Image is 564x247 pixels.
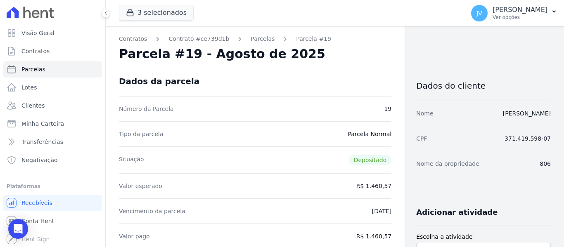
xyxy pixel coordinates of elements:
[349,155,392,165] span: Depositado
[21,138,63,146] span: Transferências
[356,232,391,240] dd: R$ 1.460,57
[119,155,144,165] dt: Situação
[119,76,199,86] div: Dados da parcela
[21,65,45,73] span: Parcelas
[168,35,229,43] a: Contrato #ce739d1b
[119,182,162,190] dt: Valor esperado
[416,81,551,91] h3: Dados do cliente
[21,217,54,225] span: Conta Hent
[493,14,547,21] p: Ver opções
[21,83,37,92] span: Lotes
[464,2,564,25] button: JV [PERSON_NAME] Ver opções
[3,43,102,59] a: Contratos
[21,120,64,128] span: Minha Carteira
[119,207,185,215] dt: Vencimento da parcela
[119,105,174,113] dt: Número da Parcela
[3,152,102,168] a: Negativação
[416,233,551,241] label: Escolha a atividade
[119,47,325,61] h2: Parcela #19 - Agosto de 2025
[493,6,547,14] p: [PERSON_NAME]
[416,109,433,118] dt: Nome
[3,61,102,78] a: Parcelas
[119,35,391,43] nav: Breadcrumb
[21,199,52,207] span: Recebíveis
[21,29,55,37] span: Visão Geral
[119,35,147,43] a: Contratos
[3,134,102,150] a: Transferências
[7,181,99,191] div: Plataformas
[3,213,102,229] a: Conta Hent
[356,182,391,190] dd: R$ 1.460,57
[416,207,498,217] h3: Adicionar atividade
[503,110,551,117] a: [PERSON_NAME]
[3,25,102,41] a: Visão Geral
[416,134,427,143] dt: CPF
[3,79,102,96] a: Lotes
[3,97,102,114] a: Clientes
[3,115,102,132] a: Minha Carteira
[119,232,150,240] dt: Valor pago
[372,207,391,215] dd: [DATE]
[384,105,391,113] dd: 19
[21,156,58,164] span: Negativação
[251,35,275,43] a: Parcelas
[119,5,194,21] button: 3 selecionados
[505,134,551,143] dd: 371.419.598-07
[119,130,164,138] dt: Tipo da parcela
[296,35,331,43] a: Parcela #19
[8,219,28,239] div: Open Intercom Messenger
[348,130,391,138] dd: Parcela Normal
[540,160,551,168] dd: 806
[21,101,45,110] span: Clientes
[416,160,479,168] dt: Nome da propriedade
[476,10,482,16] span: JV
[21,47,50,55] span: Contratos
[3,195,102,211] a: Recebíveis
